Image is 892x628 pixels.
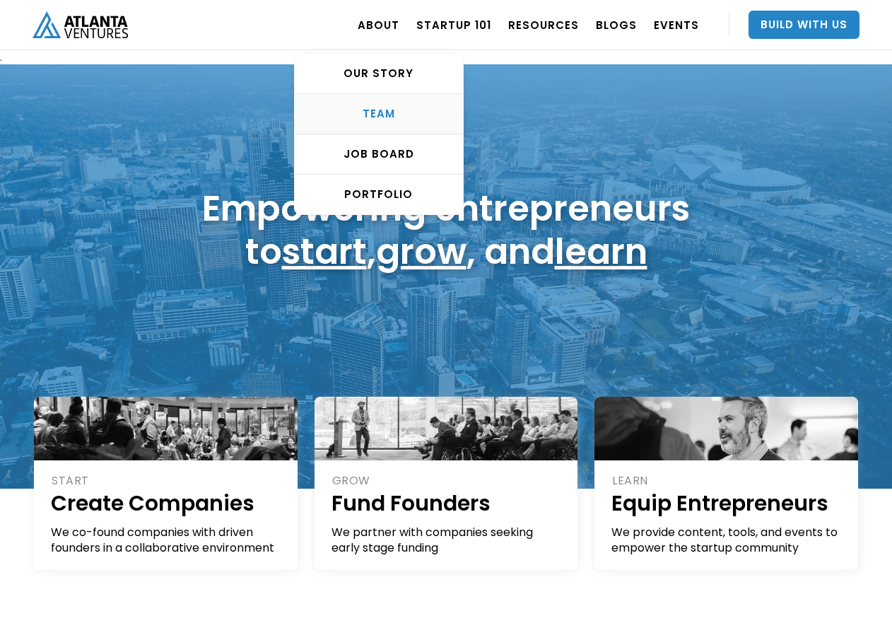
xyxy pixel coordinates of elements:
[555,226,647,277] a: learn
[295,187,463,202] div: PORTFOLIO
[594,397,858,570] a: LEARNEquip EntrepreneursWe provide content, tools, and events to empower the startup community
[376,226,466,277] a: grow
[315,397,578,570] a: GROWFund FoundersWe partner with companies seeking early stage funding
[331,525,563,556] div: We partner with companies seeking early stage funding
[282,226,367,277] a: start
[654,5,699,45] a: EVENTS
[416,5,491,45] a: Startup 101
[611,489,843,518] h1: Equip Entrepreneurs
[295,107,463,121] div: TEAM
[749,11,859,39] a: Build With Us
[358,5,399,45] a: ABOUT
[295,134,463,175] a: Job Board
[51,489,282,518] h1: Create Companies
[34,397,298,570] a: STARTCreate CompaniesWe co-found companies with driven founders in a collaborative environment
[52,473,282,489] div: START
[295,94,463,134] a: TEAM
[611,525,843,556] div: We provide content, tools, and events to empower the startup community
[596,5,637,45] a: BLOGS
[332,473,563,489] div: GROW
[295,147,463,161] div: Job Board
[295,175,463,214] a: PORTFOLIO
[51,525,282,556] div: We co-found companies with driven founders in a collaborative environment
[331,489,563,518] h1: Fund Founders
[295,66,463,81] div: OUR STORY
[295,54,463,94] a: OUR STORY
[202,187,690,273] h1: Empowering entrepreneurs to , , and
[612,473,843,489] div: LEARN
[508,5,579,45] a: RESOURCES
